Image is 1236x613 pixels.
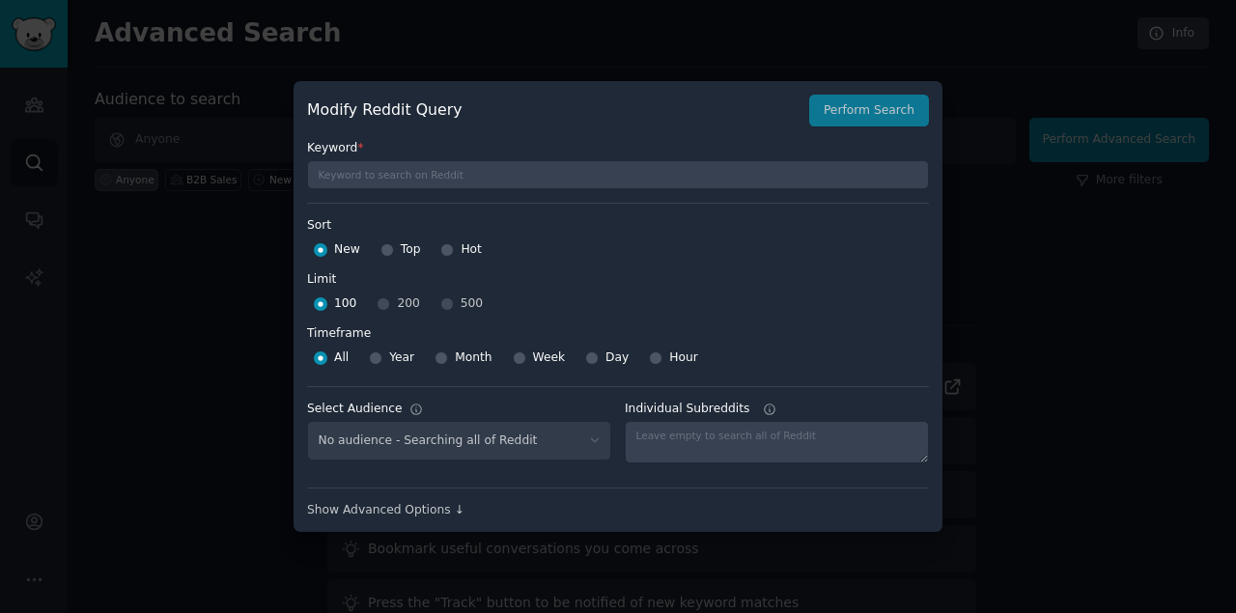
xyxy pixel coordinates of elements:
input: Keyword to search on Reddit [307,160,929,189]
div: Show Advanced Options ↓ [307,502,929,519]
span: All [334,349,349,367]
span: New [334,241,360,259]
h2: Modify Reddit Query [307,98,799,123]
span: Month [455,349,492,367]
span: 100 [334,295,356,313]
div: Select Audience [307,401,403,418]
span: Hour [669,349,698,367]
span: Year [389,349,414,367]
label: Individual Subreddits [625,401,929,418]
div: Limit [307,271,336,289]
span: Week [533,349,566,367]
label: Sort [307,217,929,235]
label: Keyword [307,140,929,157]
span: Top [401,241,421,259]
span: Hot [461,241,482,259]
span: Day [605,349,629,367]
label: Timeframe [307,319,929,343]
